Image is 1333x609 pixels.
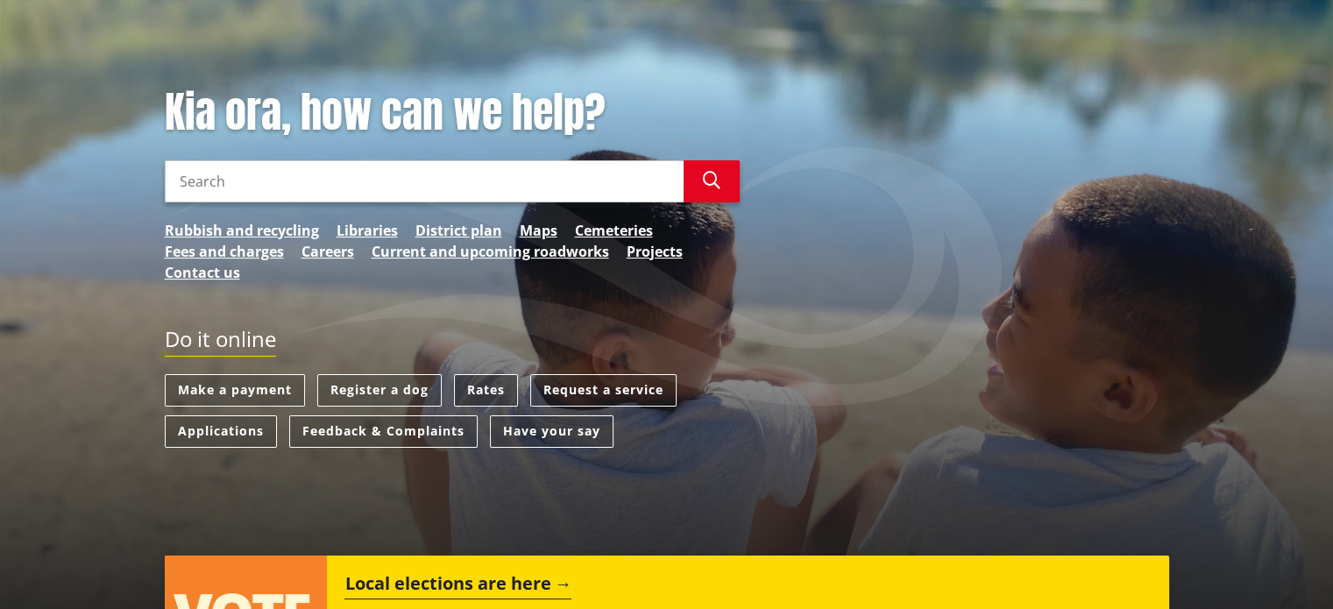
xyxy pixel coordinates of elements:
a: Make a payment [165,374,305,407]
a: Have your say [490,415,613,448]
a: Fees and charges [165,241,284,262]
h2: Local elections are here [344,573,571,599]
a: Rubbish and recycling [165,220,319,241]
iframe: Messenger Launcher [1252,535,1315,598]
a: Libraries [337,220,398,241]
a: Careers [301,241,354,262]
h2: Do it online [165,327,276,358]
a: Current and upcoming roadworks [372,241,609,262]
a: Contact us [165,262,240,283]
a: Projects [627,241,683,262]
a: Applications [165,415,277,448]
input: Search input [165,160,684,202]
a: Register a dog [317,374,442,407]
a: Rates [454,374,518,407]
a: Request a service [530,374,677,407]
a: Cemeteries [575,220,653,241]
a: Maps [520,220,557,241]
a: Feedback & Complaints [289,415,478,448]
a: District plan [415,220,502,241]
h1: Kia ora, how can we help? [165,88,740,138]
